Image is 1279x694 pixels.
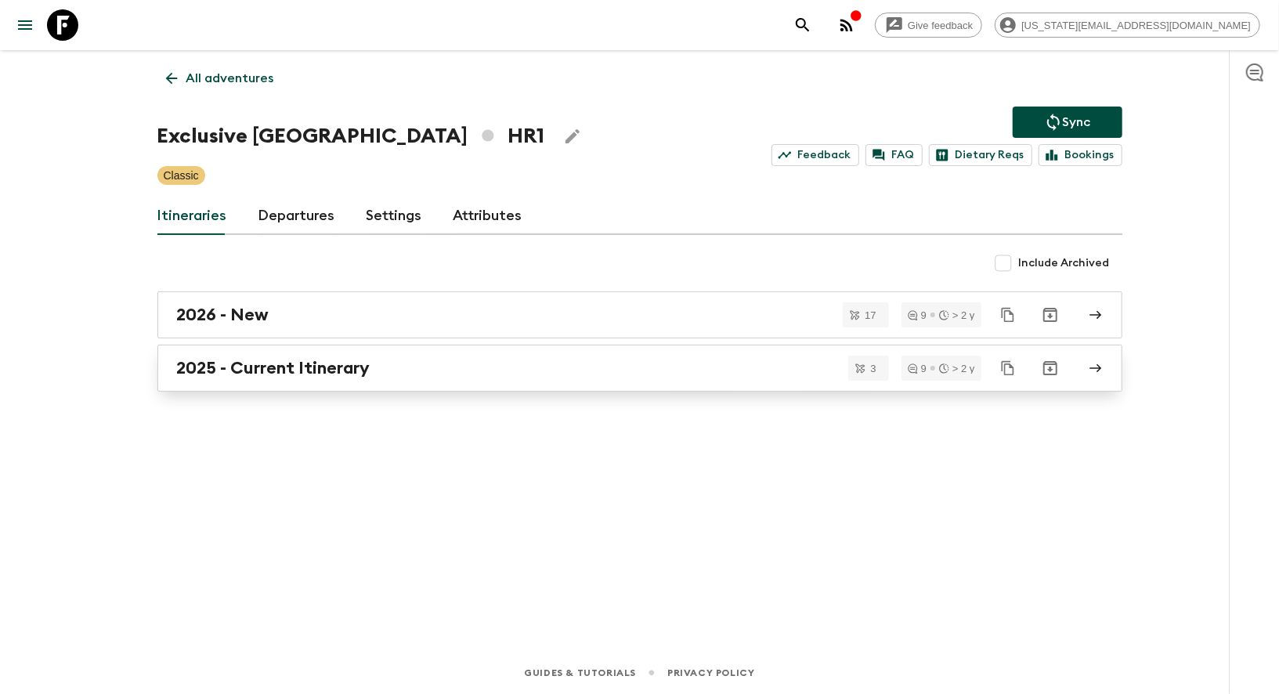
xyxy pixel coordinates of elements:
[557,121,588,152] button: Edit Adventure Title
[875,13,982,38] a: Give feedback
[929,144,1032,166] a: Dietary Reqs
[157,345,1122,392] a: 2025 - Current Itinerary
[258,197,335,235] a: Departures
[667,664,754,681] a: Privacy Policy
[908,363,927,374] div: 9
[453,197,522,235] a: Attributes
[1039,144,1122,166] a: Bookings
[899,20,981,31] span: Give feedback
[186,69,274,88] p: All adventures
[157,63,283,94] a: All adventures
[1035,299,1066,331] button: Archive
[994,301,1022,329] button: Duplicate
[157,291,1122,338] a: 2026 - New
[787,9,818,41] button: search adventures
[9,9,41,41] button: menu
[1013,107,1122,138] button: Sync adventure departures to the booking engine
[1035,352,1066,384] button: Archive
[177,358,370,378] h2: 2025 - Current Itinerary
[771,144,859,166] a: Feedback
[177,305,269,325] h2: 2026 - New
[524,664,636,681] a: Guides & Tutorials
[855,310,885,320] span: 17
[1013,20,1259,31] span: [US_STATE][EMAIL_ADDRESS][DOMAIN_NAME]
[164,168,199,183] p: Classic
[995,13,1260,38] div: [US_STATE][EMAIL_ADDRESS][DOMAIN_NAME]
[157,197,227,235] a: Itineraries
[157,121,544,152] h1: Exclusive [GEOGRAPHIC_DATA] HR1
[939,310,975,320] div: > 2 y
[1019,255,1110,271] span: Include Archived
[939,363,975,374] div: > 2 y
[367,197,422,235] a: Settings
[994,354,1022,382] button: Duplicate
[861,363,885,374] span: 3
[908,310,927,320] div: 9
[1063,113,1091,132] p: Sync
[865,144,923,166] a: FAQ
